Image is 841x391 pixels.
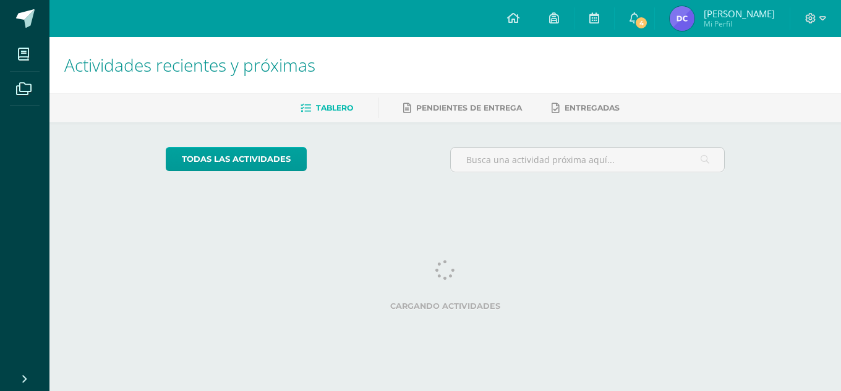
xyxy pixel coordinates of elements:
[64,53,315,77] span: Actividades recientes y próximas
[670,6,694,31] img: 7e966699025db051ac6096d7c145e44a.png
[634,16,648,30] span: 4
[166,147,307,171] a: todas las Actividades
[704,7,775,20] span: [PERSON_NAME]
[704,19,775,29] span: Mi Perfil
[416,103,522,112] span: Pendientes de entrega
[301,98,353,118] a: Tablero
[316,103,353,112] span: Tablero
[166,301,725,311] label: Cargando actividades
[451,148,725,172] input: Busca una actividad próxima aquí...
[552,98,620,118] a: Entregadas
[565,103,620,112] span: Entregadas
[403,98,522,118] a: Pendientes de entrega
